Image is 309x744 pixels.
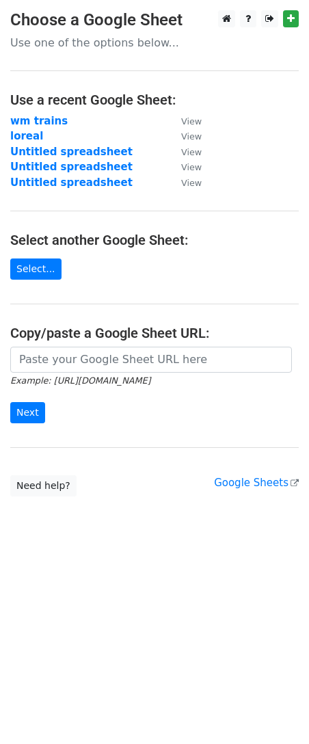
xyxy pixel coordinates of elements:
h3: Choose a Google Sheet [10,10,299,30]
a: View [167,115,202,127]
h4: Select another Google Sheet: [10,232,299,248]
h4: Copy/paste a Google Sheet URL: [10,325,299,341]
a: View [167,146,202,158]
a: Untitled spreadsheet [10,146,133,158]
small: View [181,131,202,142]
a: loreal [10,130,43,142]
p: Use one of the options below... [10,36,299,50]
a: Google Sheets [214,477,299,489]
a: View [167,130,202,142]
a: View [167,176,202,189]
a: Select... [10,258,62,280]
small: Example: [URL][DOMAIN_NAME] [10,375,150,386]
h4: Use a recent Google Sheet: [10,92,299,108]
input: Next [10,402,45,423]
a: wm trains [10,115,68,127]
a: View [167,161,202,173]
a: Untitled spreadsheet [10,176,133,189]
a: Need help? [10,475,77,496]
small: View [181,178,202,188]
small: View [181,162,202,172]
a: Untitled spreadsheet [10,161,133,173]
small: View [181,147,202,157]
input: Paste your Google Sheet URL here [10,347,292,373]
small: View [181,116,202,127]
